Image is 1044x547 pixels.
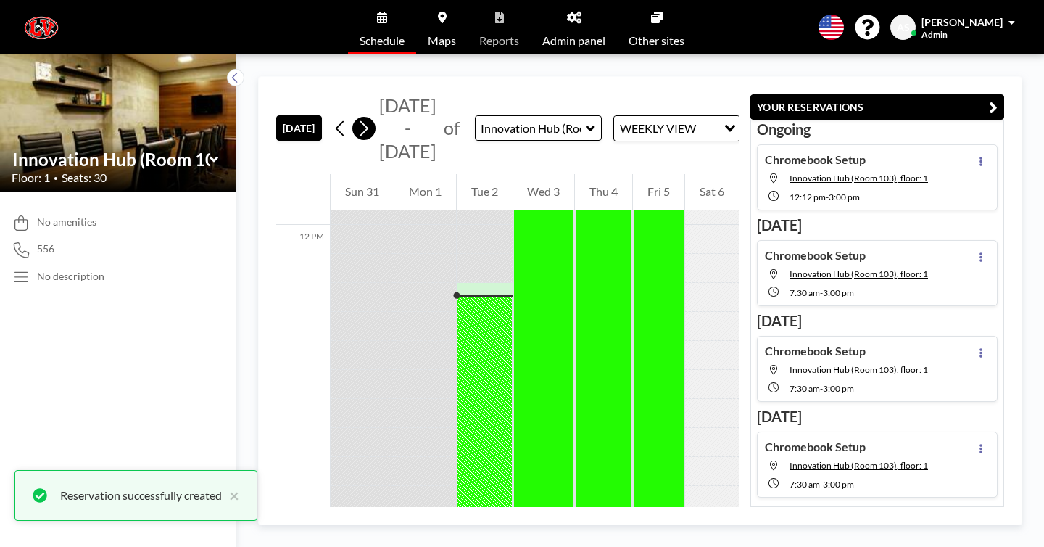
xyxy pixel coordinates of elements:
button: [DATE] [276,115,322,141]
span: 7:30 AM [790,383,820,394]
span: Schedule [360,35,405,46]
span: 7:30 AM [790,287,820,298]
span: of [444,117,460,139]
span: • [54,173,58,183]
span: [DATE] - [DATE] [379,94,436,162]
span: Admin [921,29,948,40]
span: Innovation Hub (Room 103), floor: 1 [790,364,928,375]
h3: [DATE] [757,216,998,234]
span: 3:00 PM [829,192,860,202]
h4: Chromebook Setup [765,248,866,263]
span: AS [897,21,910,34]
button: YOUR RESERVATIONS [750,94,1004,120]
div: Sun 31 [331,174,394,210]
h3: [DATE] [757,408,998,426]
img: organization-logo [23,13,59,42]
h4: Chromebook Setup [765,152,866,167]
span: Innovation Hub (Room 103), floor: 1 [790,173,928,184]
span: No amenities [37,215,96,229]
div: Reservation successfully created [60,487,222,504]
input: Search for option [700,119,716,138]
div: Mon 1 [394,174,456,210]
span: - [820,383,823,394]
span: Maps [428,35,456,46]
span: 3:00 PM [823,287,854,298]
input: Innovation Hub (Room 103) [12,149,210,170]
span: 3:00 PM [823,383,854,394]
span: 12:12 PM [790,192,826,202]
span: Floor: 1 [12,170,50,185]
span: 3:00 PM [823,479,854,490]
span: Other sites [629,35,684,46]
div: Tue 2 [457,174,513,210]
div: Sat 6 [685,174,739,210]
span: 7:30 AM [790,479,820,490]
input: Innovation Hub (Room 103) [476,116,587,140]
h3: [DATE] [757,312,998,330]
span: - [820,287,823,298]
h4: Chromebook Setup [765,344,866,358]
span: Innovation Hub (Room 103), floor: 1 [790,268,928,279]
span: - [820,479,823,490]
h3: Ongoing [757,120,998,139]
div: Wed 3 [513,174,575,210]
span: Reports [479,35,519,46]
div: Fri 5 [633,174,684,210]
span: Seats: 30 [62,170,107,185]
span: - [826,192,829,202]
span: Admin panel [542,35,605,46]
h4: Chromebook Setup [765,440,866,454]
div: Thu 4 [575,174,632,210]
div: Search for option [614,116,739,141]
span: Innovation Hub (Room 103), floor: 1 [790,460,928,471]
div: No description [37,270,104,283]
span: 556 [37,242,54,255]
button: close [222,487,239,504]
span: WEEKLY VIEW [617,119,699,138]
span: [PERSON_NAME] [921,16,1003,28]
